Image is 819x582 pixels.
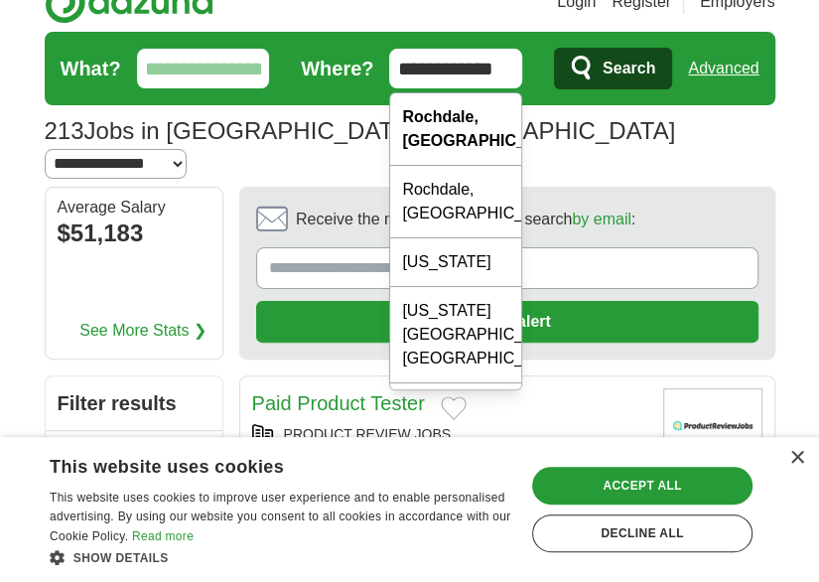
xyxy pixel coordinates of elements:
div: Average Salary [58,200,210,216]
div: [US_STATE][GEOGRAPHIC_DATA], [GEOGRAPHIC_DATA] [390,383,521,480]
div: Accept all [532,467,752,505]
div: $51,183 [58,216,210,251]
button: Create alert [256,301,758,343]
div: PRODUCT REVIEW JOBS [252,424,647,445]
h2: Filter results [46,376,222,430]
h1: Jobs in [GEOGRAPHIC_DATA], [GEOGRAPHIC_DATA] [45,117,676,144]
a: by email [572,211,631,227]
span: 213 [45,113,84,149]
div: [US_STATE] [390,238,521,287]
a: Advanced [688,49,758,88]
a: Sort by [46,430,222,479]
a: Paid Product Tester [252,392,425,414]
button: Search [554,48,672,89]
a: See More Stats ❯ [79,319,206,343]
div: This website uses cookies [50,449,462,479]
span: This website uses cookies to improve user experience and to enable personalised advertising. By u... [50,491,510,544]
span: Receive the newest jobs for this search : [296,208,635,231]
div: Close [789,451,804,466]
a: Read more, opens a new window [132,529,194,543]
div: [US_STATE][GEOGRAPHIC_DATA], [GEOGRAPHIC_DATA] [390,287,521,383]
div: Decline all [532,514,752,552]
span: Show details [73,551,169,565]
strong: Rochdale, [GEOGRAPHIC_DATA] [402,108,572,149]
label: What? [61,54,121,83]
label: Where? [301,54,373,83]
div: Show details [50,547,511,567]
button: Add to favorite jobs [441,396,467,420]
img: Company logo [663,388,762,463]
span: Search [603,49,655,88]
div: Rochdale, [GEOGRAPHIC_DATA] [390,166,521,238]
